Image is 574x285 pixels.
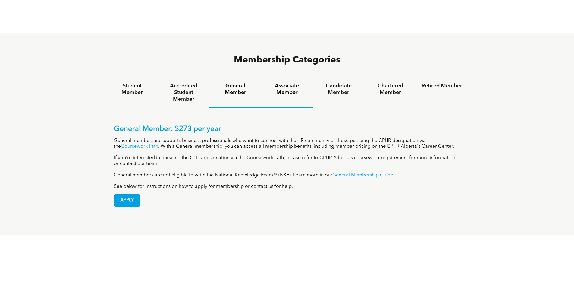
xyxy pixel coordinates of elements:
p: General membership supports business professionals who want to connect with the HR community or t... [114,138,460,150]
h4: Associate Member [267,83,307,96]
h4: Accredited Student Member [163,83,204,103]
a: Coursework Path [121,144,158,149]
p: If you're interested in pursuing the CPHR designation via the Coursework Path, please refer to CP... [114,155,460,167]
a: APPLY [114,194,140,207]
h4: General Member [215,83,256,96]
a: General Membership Guide. [332,173,394,178]
h4: Retired Member [422,83,462,89]
span: Membership Categories [234,55,340,65]
p: See below for instructions on how to apply for membership or contact us for help. [114,184,460,190]
p: General Member: $273 per year [114,125,460,134]
p: General members are not eligible to write the National Knowledge Exam ® (NKE). Learn more in our [114,173,460,178]
h4: Student Member [112,83,152,96]
h4: Candidate Member [318,83,359,96]
h4: Chartered Member [370,83,411,96]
